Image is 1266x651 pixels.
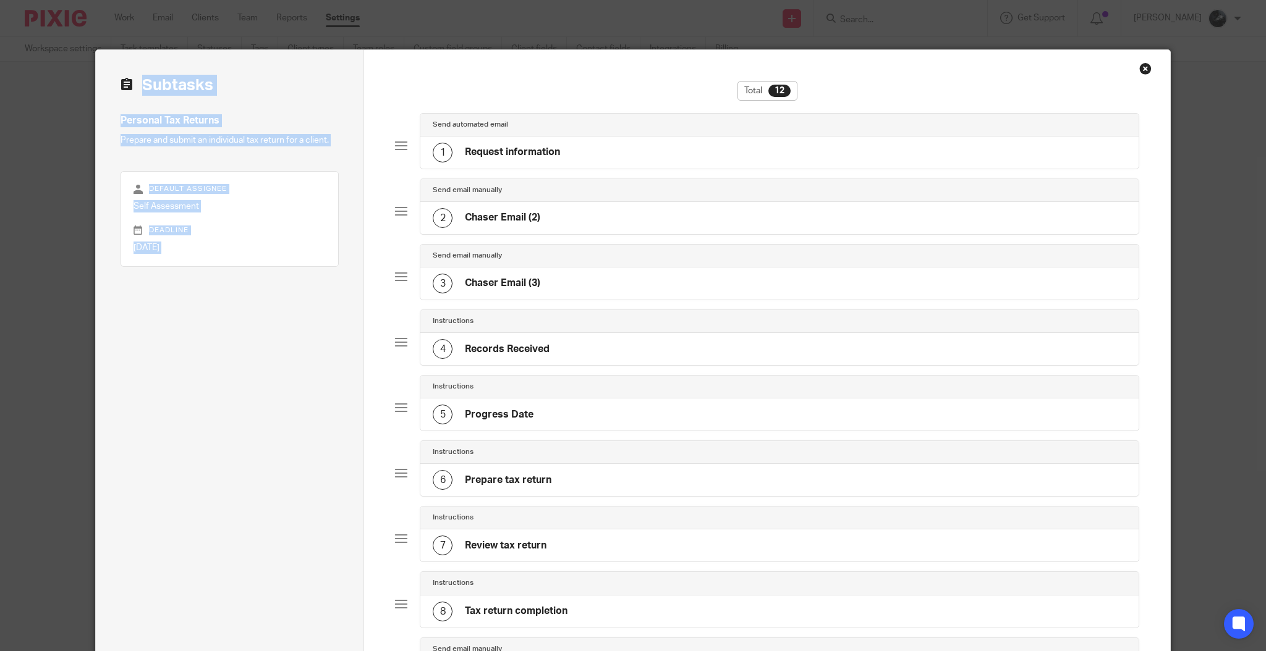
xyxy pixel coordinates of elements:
h4: Progress Date [465,408,533,421]
div: 5 [433,405,452,424]
h4: Prepare tax return [465,474,551,487]
div: 6 [433,470,452,490]
h4: Chaser Email (2) [465,211,540,224]
p: Default assignee [134,184,326,194]
h4: Personal Tax Returns [121,114,339,127]
p: Self Assessment [134,200,326,212]
h4: Send email manually [433,185,502,195]
h4: Instructions [433,447,474,457]
div: 3 [433,274,452,293]
div: 7 [433,535,452,555]
div: Close this dialog window [1139,62,1152,75]
h4: Instructions [433,382,474,392]
h4: Records Received [465,343,550,356]
div: 4 [433,339,452,359]
h4: Chaser Email (3) [465,277,540,290]
h4: Instructions [433,513,474,523]
h4: Request information [465,146,560,159]
h2: Subtasks [121,75,213,96]
p: [DATE] [134,241,326,254]
h4: Tax return completion [465,605,567,618]
h4: Instructions [433,578,474,588]
div: 12 [768,85,791,97]
h4: Instructions [433,316,474,326]
p: Prepare and submit an individual tax return for a client. [121,134,339,146]
p: Deadline [134,225,326,235]
h4: Send automated email [433,120,508,130]
h4: Send email manually [433,251,502,261]
div: 8 [433,602,452,621]
h4: Review tax return [465,539,546,552]
div: Total [737,81,797,101]
div: 1 [433,143,452,162]
div: 2 [433,208,452,228]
